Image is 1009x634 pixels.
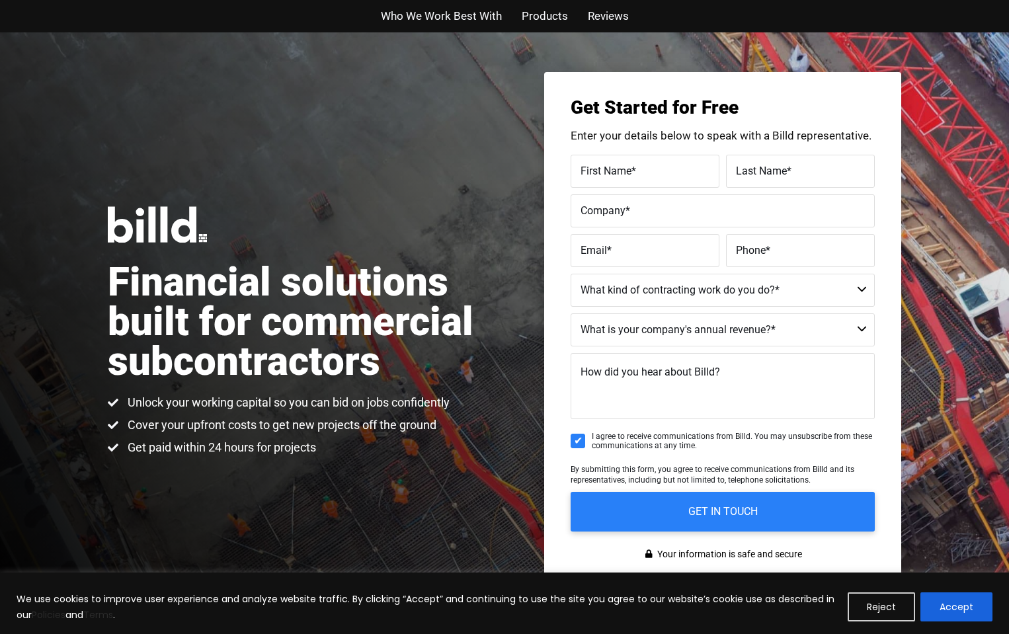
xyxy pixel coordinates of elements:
span: Get paid within 24 hours for projects [124,440,316,456]
p: Enter your details below to speak with a Billd representative. [571,130,875,141]
a: Who We Work Best With [381,7,502,26]
span: I agree to receive communications from Billd. You may unsubscribe from these communications at an... [592,432,875,451]
span: Cover your upfront costs to get new projects off the ground [124,417,436,433]
p: We use cookies to improve user experience and analyze website traffic. By clicking “Accept” and c... [17,591,838,623]
span: How did you hear about Billd? [581,366,720,378]
button: Reject [848,592,915,621]
span: Last Name [736,164,787,177]
span: First Name [581,164,631,177]
button: Accept [920,592,992,621]
span: Your information is safe and secure [654,545,802,564]
a: Products [522,7,568,26]
span: By submitting this form, you agree to receive communications from Billd and its representatives, ... [571,465,854,485]
span: Unlock your working capital so you can bid on jobs confidently [124,395,450,411]
input: I agree to receive communications from Billd. You may unsubscribe from these communications at an... [571,434,585,448]
span: Phone [736,243,766,256]
a: Policies [32,608,65,621]
a: Reviews [588,7,629,26]
h3: Get Started for Free [571,99,875,117]
input: GET IN TOUCH [571,492,875,532]
a: Terms [83,608,113,621]
span: Company [581,204,626,216]
h1: Financial solutions built for commercial subcontractors [108,262,505,381]
span: Email [581,243,607,256]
